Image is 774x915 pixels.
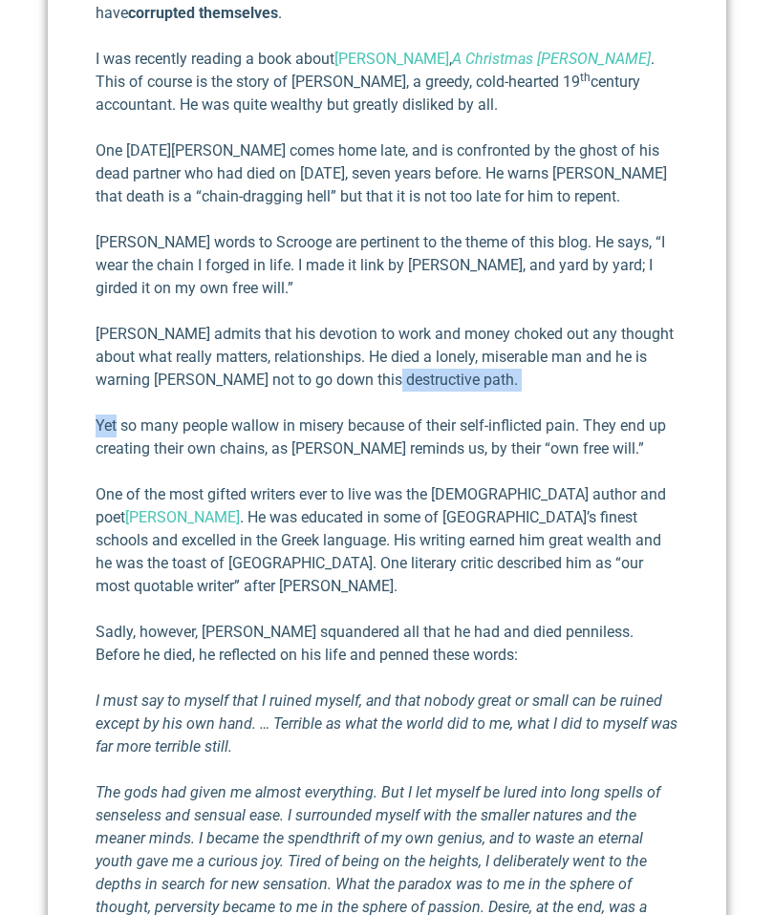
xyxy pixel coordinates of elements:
p: I was recently reading a book about , . This of course is the story of [PERSON_NAME], a greedy, c... [96,48,678,117]
p: [PERSON_NAME] words to Scrooge are pertinent to the theme of this blog. He says, “I wear the chai... [96,231,678,300]
p: Yet so many people wallow in misery because of their self-inflicted pain. They end up creating th... [96,415,678,460]
a: [PERSON_NAME] [334,50,449,68]
em: I must say to myself that I ruined myself, and that nobody great or small can be ruined except by... [96,692,677,755]
p: Sadly, however, [PERSON_NAME] squandered all that he had and died penniless. Before he died, he r... [96,621,678,667]
a: A Christmas [PERSON_NAME] [452,50,651,68]
strong: corrupted [128,4,195,22]
p: One [DATE][PERSON_NAME] comes home late, and is confronted by the ghost of his dead partner who h... [96,139,678,208]
sup: th [580,71,591,84]
strong: themselves [199,4,278,22]
p: One of the most gifted writers ever to live was the [DEMOGRAPHIC_DATA] author and poet . He was e... [96,483,678,598]
a: [PERSON_NAME] [125,508,240,526]
p: [PERSON_NAME] admits that his devotion to work and money choked out any thought about what really... [96,323,678,392]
